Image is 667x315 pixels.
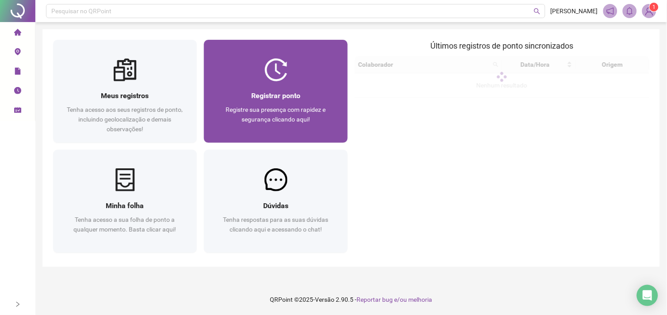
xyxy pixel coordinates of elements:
[14,44,21,62] span: environment
[14,25,21,42] span: home
[226,106,326,123] span: Registre sua presença com rapidez e segurança clicando aqui!
[534,8,540,15] span: search
[223,216,329,233] span: Tenha respostas para as suas dúvidas clicando aqui e acessando o chat!
[315,296,335,303] span: Versão
[101,91,149,100] span: Meus registros
[431,41,574,50] span: Últimos registros de ponto sincronizados
[14,64,21,81] span: file
[650,3,659,11] sup: Atualize o seu contato no menu Meus Dados
[637,285,658,306] div: Open Intercom Messenger
[15,301,21,307] span: right
[357,296,433,303] span: Reportar bug e/ou melhoria
[106,201,144,210] span: Minha folha
[643,4,656,18] img: 89605
[653,4,656,10] span: 1
[606,7,614,15] span: notification
[74,216,176,233] span: Tenha acesso a sua folha de ponto a qualquer momento. Basta clicar aqui!
[251,91,300,100] span: Registrar ponto
[263,201,288,210] span: Dúvidas
[35,284,667,315] footer: QRPoint © 2025 - 2.90.5 -
[14,102,21,120] span: schedule
[53,40,197,143] a: Meus registrosTenha acesso aos seus registros de ponto, incluindo geolocalização e demais observa...
[204,150,348,253] a: DúvidasTenha respostas para as suas dúvidas clicando aqui e acessando o chat!
[14,83,21,101] span: clock-circle
[204,40,348,143] a: Registrar pontoRegistre sua presença com rapidez e segurança clicando aqui!
[626,7,634,15] span: bell
[67,106,183,133] span: Tenha acesso aos seus registros de ponto, incluindo geolocalização e demais observações!
[53,150,197,253] a: Minha folhaTenha acesso a sua folha de ponto a qualquer momento. Basta clicar aqui!
[551,6,598,16] span: [PERSON_NAME]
